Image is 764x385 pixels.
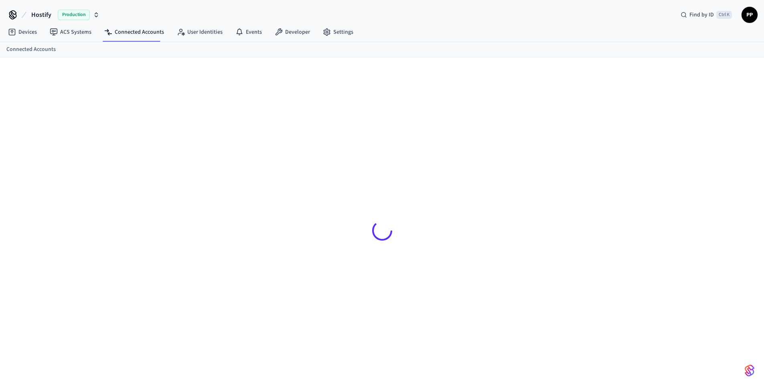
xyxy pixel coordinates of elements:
[674,8,738,22] div: Find by IDCtrl K
[43,25,98,39] a: ACS Systems
[31,10,51,20] span: Hostify
[58,10,90,20] span: Production
[268,25,316,39] a: Developer
[745,364,754,377] img: SeamLogoGradient.69752ec5.svg
[2,25,43,39] a: Devices
[6,45,56,54] a: Connected Accounts
[229,25,268,39] a: Events
[742,7,758,23] button: PP
[316,25,360,39] a: Settings
[98,25,170,39] a: Connected Accounts
[716,11,732,19] span: Ctrl K
[742,8,757,22] span: PP
[689,11,714,19] span: Find by ID
[170,25,229,39] a: User Identities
